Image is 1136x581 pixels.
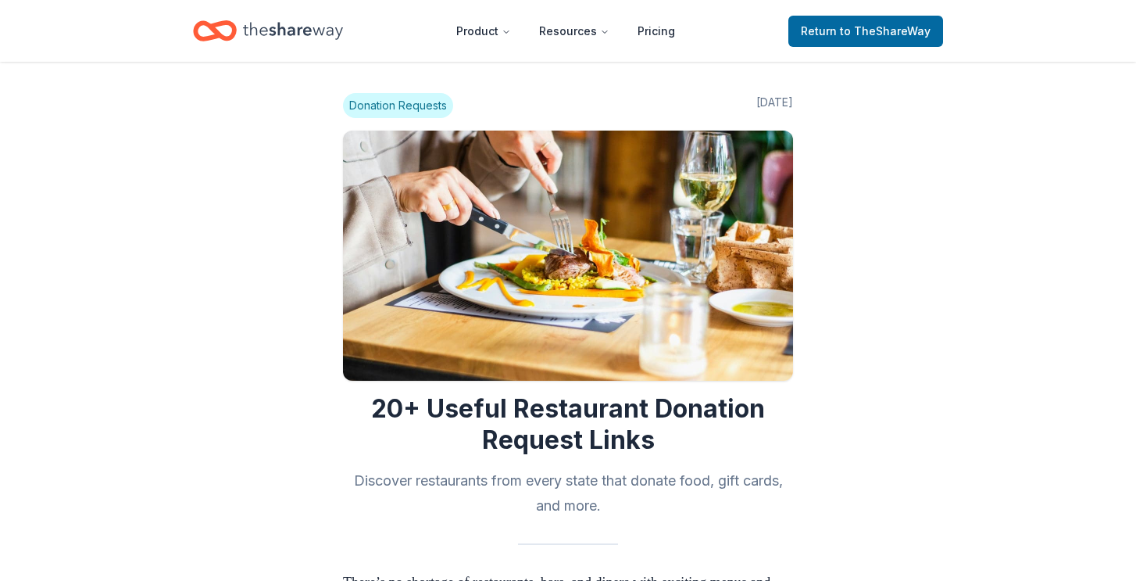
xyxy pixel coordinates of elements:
[840,24,931,38] span: to TheShareWay
[343,93,453,118] span: Donation Requests
[527,16,622,47] button: Resources
[788,16,943,47] a: Returnto TheShareWay
[444,13,688,49] nav: Main
[343,131,793,381] img: Image for 20+ Useful Restaurant Donation Request Links
[756,93,793,118] span: [DATE]
[343,468,793,518] h2: Discover restaurants from every state that donate food, gift cards, and more.
[625,16,688,47] a: Pricing
[444,16,523,47] button: Product
[193,13,343,49] a: Home
[343,393,793,456] h1: 20+ Useful Restaurant Donation Request Links
[801,22,931,41] span: Return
